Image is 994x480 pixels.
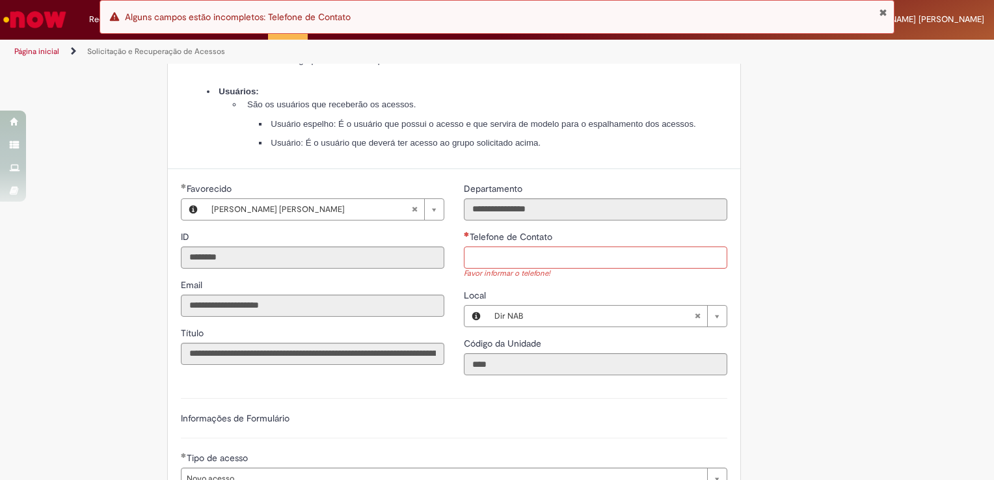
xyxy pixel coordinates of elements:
[87,46,225,57] a: Solicitação e Recuperação de Acessos
[187,183,234,194] span: Necessários - Favorecido
[181,453,187,458] span: Obrigatório Preenchido
[464,338,544,349] span: Somente leitura - Código da Unidade
[247,55,512,65] span: É o nome do grupo solucionador que você está solicitando o acesso.
[464,353,727,375] input: Código da Unidade
[464,289,489,301] span: Local
[850,14,984,25] span: [PERSON_NAME] [PERSON_NAME]
[14,46,59,57] a: Página inicial
[181,199,205,220] button: Favorecido, Visualizar este registro Beatriz Lapa Pedreira
[259,137,727,149] li: Usuário: É o usuário que deverá ter acesso ao grupo solicitado acima.
[405,199,424,220] abbr: Limpar campo Favorecido
[464,182,525,195] label: Somente leitura - Departamento
[181,231,192,243] span: Somente leitura - ID
[181,412,289,424] label: Informações de Formulário
[181,343,444,365] input: Título
[494,306,694,327] span: Dir NAB
[1,7,68,33] img: ServiceNow
[211,199,411,220] span: [PERSON_NAME] [PERSON_NAME]
[464,306,488,327] button: Local, Visualizar este registro Dir NAB
[181,230,192,243] label: Somente leitura - ID
[259,118,727,130] li: Usuário espelho: É o usuário que possui o acesso e que servira de modelo para o espalhamento dos ...
[181,327,206,340] label: Somente leitura - Título
[879,7,887,18] button: Fechar Notificação
[219,87,258,96] strong: Usuários:
[247,100,416,109] span: São os usuários que receberão os acessos.
[125,11,351,23] span: Alguns campos estão incompletos: Telefone de Contato
[464,337,544,350] label: Somente leitura - Código da Unidade
[181,327,206,339] span: Somente leitura - Título
[688,306,707,327] abbr: Limpar campo Local
[464,198,727,220] input: Departamento
[464,269,727,280] div: Favor informar o telefone!
[89,13,135,26] span: Requisições
[464,232,470,237] span: Necessários
[181,183,187,189] span: Obrigatório Preenchido
[181,295,444,317] input: Email
[181,247,444,269] input: ID
[205,199,444,220] a: [PERSON_NAME] [PERSON_NAME]Limpar campo Favorecido
[464,183,525,194] span: Somente leitura - Departamento
[10,40,653,64] ul: Trilhas de página
[464,247,727,269] input: Telefone de Contato
[181,279,205,291] span: Somente leitura - Email
[470,231,555,243] span: Telefone de Contato
[488,306,727,327] a: Dir NABLimpar campo Local
[187,452,250,464] span: Tipo de acesso
[181,278,205,291] label: Somente leitura - Email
